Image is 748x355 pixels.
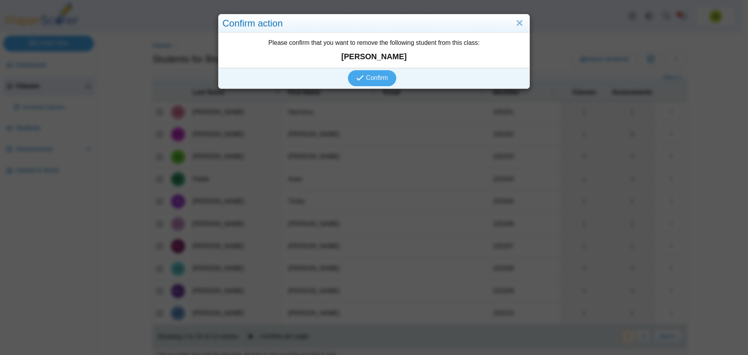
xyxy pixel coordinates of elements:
[513,17,526,30] a: Close
[219,14,529,33] div: Confirm action
[219,33,529,68] div: Please confirm that you want to remove the following student from this class:
[366,74,388,81] span: Confirm
[348,70,396,86] button: Confirm
[222,51,526,62] strong: [PERSON_NAME]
